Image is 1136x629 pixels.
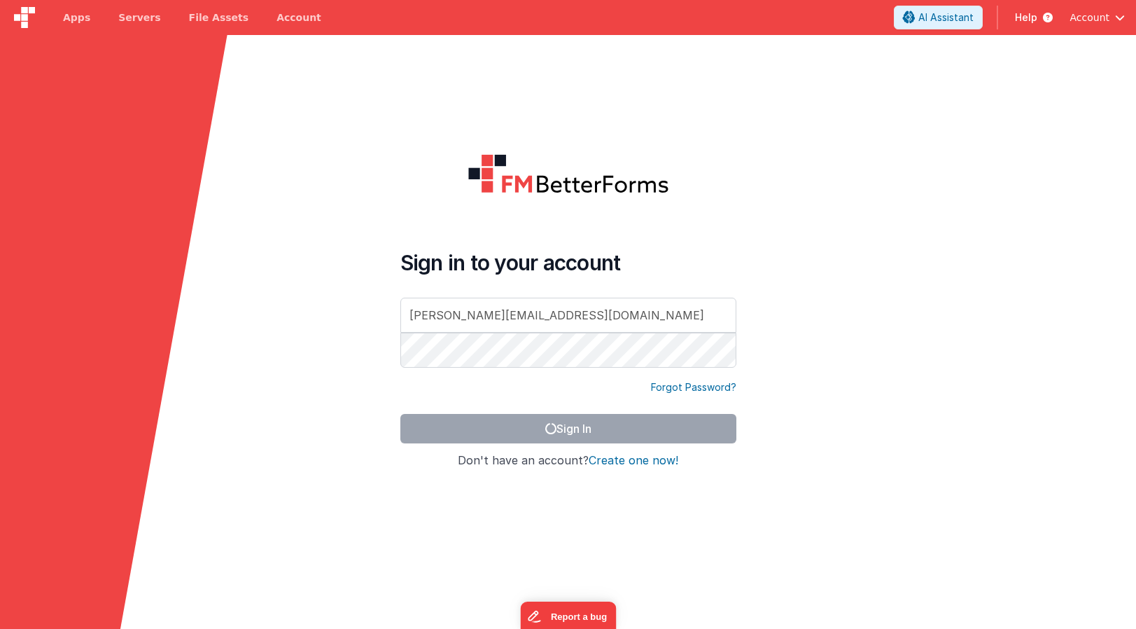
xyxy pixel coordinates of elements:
[918,11,974,25] span: AI Assistant
[118,11,160,25] span: Servers
[400,298,736,333] input: Email Address
[189,11,249,25] span: File Assets
[589,455,678,467] button: Create one now!
[400,455,736,467] h4: Don't have an account?
[1015,11,1037,25] span: Help
[400,250,736,275] h4: Sign in to your account
[1070,11,1109,25] span: Account
[894,6,983,29] button: AI Assistant
[400,414,736,443] button: Sign In
[651,380,736,394] a: Forgot Password?
[1070,11,1125,25] button: Account
[63,11,90,25] span: Apps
